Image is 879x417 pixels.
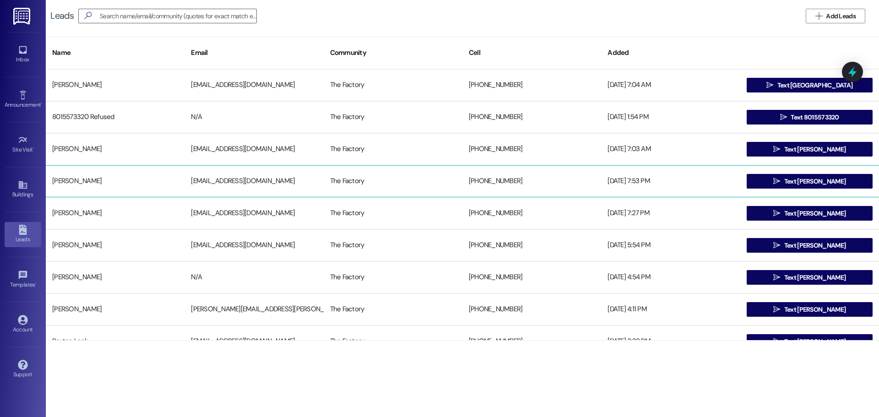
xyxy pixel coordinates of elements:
i:  [815,12,822,20]
span: • [41,100,42,107]
a: Inbox [5,42,41,67]
div: [PHONE_NUMBER] [462,236,601,255]
button: Text [PERSON_NAME] [747,302,873,317]
div: [DATE] 1:54 PM [601,108,740,126]
div: [PHONE_NUMBER] [462,108,601,126]
a: Buildings [5,177,41,202]
div: Community [324,42,462,64]
div: [PHONE_NUMBER] [462,300,601,319]
i:  [773,210,780,217]
button: Text [PERSON_NAME] [747,270,873,285]
i:  [766,81,773,89]
div: The Factory [324,76,462,94]
div: [PERSON_NAME] [46,76,184,94]
a: Account [5,312,41,337]
span: Text [PERSON_NAME] [784,145,846,154]
span: Text [PERSON_NAME] [784,273,846,282]
i:  [773,146,780,153]
div: [PHONE_NUMBER] [462,204,601,222]
div: [PERSON_NAME][EMAIL_ADDRESS][PERSON_NAME][DOMAIN_NAME] [184,300,323,319]
div: [EMAIL_ADDRESS][DOMAIN_NAME] [184,172,323,190]
i:  [780,114,787,121]
div: The Factory [324,140,462,158]
a: Site Visit • [5,132,41,157]
i:  [773,338,780,345]
div: Cell [462,42,601,64]
div: The Factory [324,268,462,287]
div: [PERSON_NAME] [46,268,184,287]
a: Leads [5,222,41,247]
div: [DATE] 7:27 PM [601,204,740,222]
div: [EMAIL_ADDRESS][DOMAIN_NAME] [184,76,323,94]
span: Add Leads [826,11,856,21]
i:  [773,306,780,313]
button: Text [PERSON_NAME] [747,334,873,349]
div: 8015573320 Refused [46,108,184,126]
button: Text [PERSON_NAME] [747,174,873,189]
button: Text [GEOGRAPHIC_DATA] [747,78,873,92]
div: [DATE] 4:11 PM [601,300,740,319]
div: [PHONE_NUMBER] [462,76,601,94]
div: [DATE] 4:54 PM [601,268,740,287]
span: Text [PERSON_NAME] [784,177,846,186]
span: Text [GEOGRAPHIC_DATA] [777,81,853,90]
div: The Factory [324,204,462,222]
div: The Factory [324,332,462,351]
div: [EMAIL_ADDRESS][DOMAIN_NAME] [184,204,323,222]
div: [EMAIL_ADDRESS][DOMAIN_NAME] [184,332,323,351]
i:  [81,11,95,21]
div: N/A [184,268,323,287]
input: Search name/email/community (quotes for exact match e.g. "John Smith") [100,10,256,22]
div: Payton Leak [46,332,184,351]
a: Support [5,357,41,382]
div: Name [46,42,184,64]
span: Text [PERSON_NAME] [784,209,846,218]
span: Text [PERSON_NAME] [784,337,846,347]
div: [DATE] 7:03 AM [601,140,740,158]
i:  [773,242,780,249]
div: [PHONE_NUMBER] [462,268,601,287]
div: [PERSON_NAME] [46,236,184,255]
div: [PHONE_NUMBER] [462,172,601,190]
div: [DATE] 3:28 PM [601,332,740,351]
span: Text 8015573320 [791,113,839,122]
button: Text [PERSON_NAME] [747,206,873,221]
div: [DATE] 7:04 AM [601,76,740,94]
div: [PHONE_NUMBER] [462,140,601,158]
div: Leads [50,11,74,21]
div: The Factory [324,236,462,255]
button: Text [PERSON_NAME] [747,238,873,253]
span: • [35,280,37,287]
i:  [773,274,780,281]
div: The Factory [324,108,462,126]
span: Text [PERSON_NAME] [784,241,846,250]
div: [PERSON_NAME] [46,300,184,319]
a: Templates • [5,267,41,292]
div: [PHONE_NUMBER] [462,332,601,351]
div: N/A [184,108,323,126]
button: Add Leads [806,9,865,23]
div: [PERSON_NAME] [46,172,184,190]
span: • [33,145,34,152]
div: [PERSON_NAME] [46,204,184,222]
i:  [773,178,780,185]
div: Email [184,42,323,64]
button: Text 8015573320 [747,110,873,125]
div: [DATE] 5:54 PM [601,236,740,255]
div: [PERSON_NAME] [46,140,184,158]
span: Text [PERSON_NAME] [784,305,846,314]
div: The Factory [324,172,462,190]
div: [EMAIL_ADDRESS][DOMAIN_NAME] [184,140,323,158]
div: [EMAIL_ADDRESS][DOMAIN_NAME] [184,236,323,255]
button: Text [PERSON_NAME] [747,142,873,157]
img: ResiDesk Logo [13,8,32,25]
div: Added [601,42,740,64]
div: The Factory [324,300,462,319]
div: [DATE] 7:53 PM [601,172,740,190]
